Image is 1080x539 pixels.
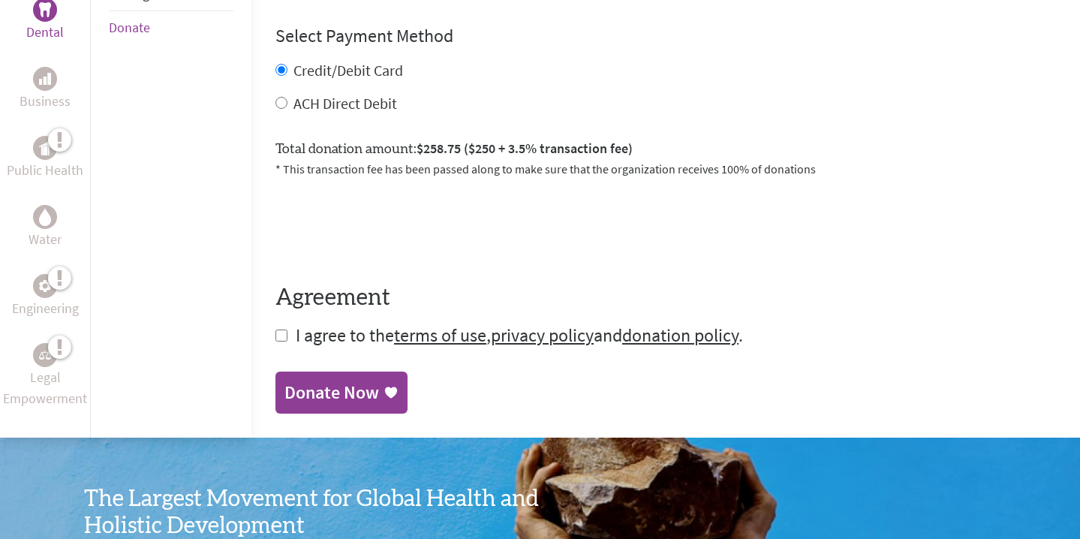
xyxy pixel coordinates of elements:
a: EngineeringEngineering [12,274,79,319]
a: Public HealthPublic Health [7,136,83,181]
img: Legal Empowerment [39,351,51,360]
img: Public Health [39,140,51,155]
h4: Agreement [275,285,1056,312]
img: Water [39,208,51,225]
div: Water [33,205,57,229]
div: Legal Empowerment [33,343,57,367]
img: Engineering [39,279,51,291]
h4: Select Payment Method [275,24,1056,48]
div: Public Health [33,136,57,160]
img: Dental [39,2,51,17]
label: Total donation amount: [275,138,633,160]
p: Dental [26,22,64,43]
p: Legal Empowerment [3,367,87,409]
a: privacy policy [491,324,594,347]
div: Engineering [33,274,57,298]
span: $258.75 ($250 + 3.5% transaction fee) [417,140,633,157]
p: Public Health [7,160,83,181]
a: Legal EmpowermentLegal Empowerment [3,343,87,409]
a: BusinessBusiness [20,67,71,112]
a: Donate Now [275,372,408,414]
img: Business [39,73,51,85]
iframe: To enrich screen reader interactions, please activate Accessibility in Grammarly extension settings [275,196,504,254]
div: Business [33,67,57,91]
label: Credit/Debit Card [293,61,403,80]
label: ACH Direct Debit [293,94,397,113]
a: donation policy [622,324,739,347]
a: WaterWater [29,205,62,250]
li: Donate [109,11,233,44]
p: * This transaction fee has been passed along to make sure that the organization receives 100% of ... [275,160,1056,178]
div: Donate Now [284,381,379,405]
p: Water [29,229,62,250]
p: Engineering [12,298,79,319]
a: terms of use [394,324,486,347]
a: Donate [109,19,150,36]
p: Business [20,91,71,112]
span: I agree to the , and . [296,324,743,347]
